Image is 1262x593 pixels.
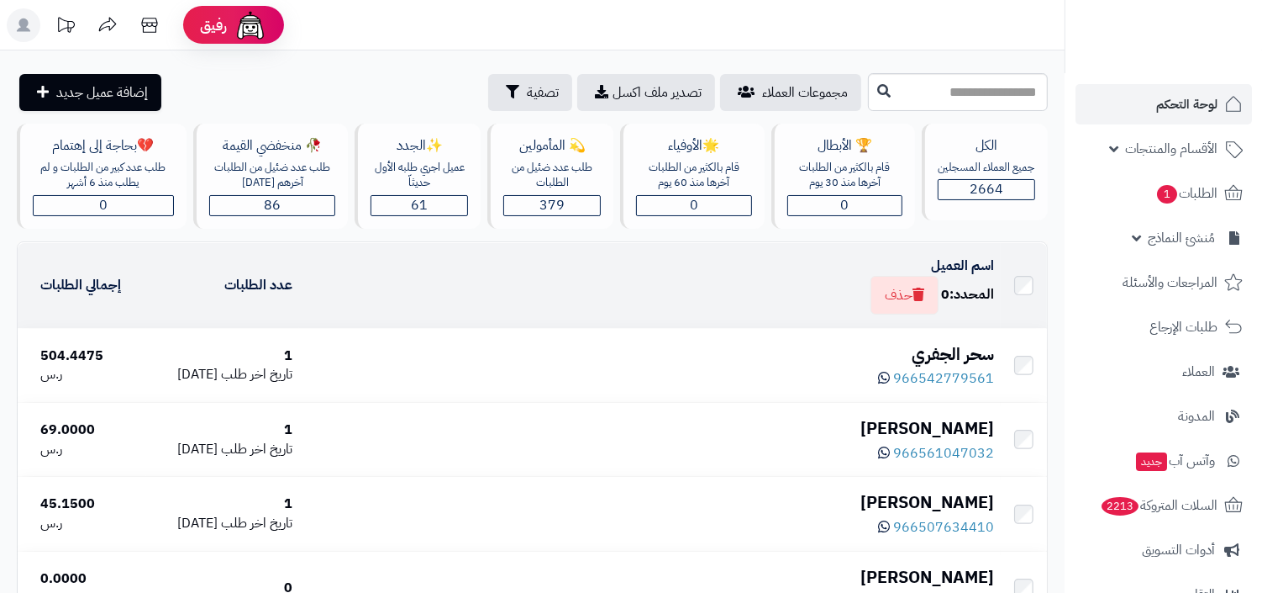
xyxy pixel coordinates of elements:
div: 0.0000 [40,569,139,589]
span: 0 [840,195,849,215]
a: لوحة التحكم [1075,84,1252,124]
span: العملاء [1182,360,1215,384]
div: قام بالكثير من الطلبات آخرها منذ 60 يوم [636,160,751,191]
span: 966542779561 [893,368,994,389]
a: السلات المتروكة2213 [1075,485,1252,526]
a: 💔بحاجة إلى إهتمامطلب عدد كبير من الطلبات و لم يطلب منذ 6 أشهر0 [13,124,190,229]
div: [DATE] [153,440,292,459]
div: [DATE] [153,514,292,533]
a: 966507634410 [878,517,994,537]
span: 0 [941,284,949,304]
span: لوحة التحكم [1156,93,1217,116]
span: تصدير ملف اكسل [613,82,702,103]
span: 966561047032 [893,443,994,463]
div: ر.س [40,440,139,459]
a: 💫 المأمولينطلب عدد ضئيل من الطلبات379 [484,124,617,229]
a: إجمالي الطلبات [40,275,121,295]
div: ر.س [40,514,139,533]
span: إضافة عميل جديد [56,82,148,103]
span: طلبات الإرجاع [1149,315,1217,339]
span: وآتس آب [1134,449,1215,473]
div: طلب عدد كبير من الطلبات و لم يطلب منذ 6 أشهر [33,160,174,191]
a: 🥀 منخفضي القيمةطلب عدد ضئيل من الطلبات آخرهم [DATE]86 [190,124,352,229]
span: 1 [1156,184,1177,204]
div: سحر الجفري [306,342,994,367]
span: تاريخ اخر طلب [221,364,292,384]
a: المدونة [1075,396,1252,437]
div: 1 [153,421,292,440]
div: ر.س [40,365,139,384]
span: 0 [99,195,108,215]
div: [PERSON_NAME] [306,565,994,590]
span: مجموعات العملاء [762,82,848,103]
span: رفيق [200,15,227,35]
a: إضافة عميل جديد [19,74,161,111]
div: [PERSON_NAME] [306,490,994,515]
div: 🏆 الأبطال [787,136,902,156]
a: 🏆 الأبطالقام بالكثير من الطلبات آخرها منذ 30 يوم0 [768,124,918,229]
img: logo-2.png [1148,13,1246,48]
span: الأقسام والمنتجات [1125,137,1217,161]
span: 2213 [1101,496,1139,516]
span: تصفية [527,82,559,103]
a: ✨الجددعميل اجري طلبه الأول حديثاّ61 [351,124,484,229]
a: 🌟الأوفياءقام بالكثير من الطلبات آخرها منذ 60 يوم0 [617,124,767,229]
span: 379 [539,195,565,215]
span: مُنشئ النماذج [1148,226,1215,250]
div: جميع العملاء المسجلين [938,160,1035,176]
span: المدونة [1178,405,1215,428]
div: ✨الجدد [371,136,468,156]
span: تاريخ اخر طلب [221,439,292,459]
span: 2664 [970,179,1003,199]
div: 1 [153,347,292,366]
div: طلب عدد ضئيل من الطلبات آخرهم [DATE] [209,160,336,191]
a: اسم العميل [931,256,994,276]
a: وآتس آبجديد [1075,441,1252,481]
div: [PERSON_NAME] [306,416,994,441]
span: السلات المتروكة [1100,494,1217,517]
a: عدد الطلبات [224,275,292,295]
div: [DATE] [153,365,292,384]
div: 🥀 منخفضي القيمة [209,136,336,156]
a: تصدير ملف اكسل [577,74,715,111]
div: طلب عدد ضئيل من الطلبات [503,160,601,191]
a: مجموعات العملاء [720,74,861,111]
a: طلبات الإرجاع [1075,307,1252,347]
span: 0 [690,195,698,215]
a: 966542779561 [878,368,994,389]
img: ai-face.png [234,8,267,42]
div: قام بالكثير من الطلبات آخرها منذ 30 يوم [787,160,902,191]
div: المحدد: [941,285,994,304]
span: تاريخ اخر طلب [221,513,292,533]
button: حذف [870,276,939,315]
div: 🌟الأوفياء [636,136,751,156]
div: 💔بحاجة إلى إهتمام [33,136,174,156]
button: تصفية [488,74,572,111]
span: 86 [264,195,281,215]
a: أدوات التسويق [1075,530,1252,570]
a: تحديثات المنصة [45,8,87,46]
span: المراجعات والأسئلة [1123,271,1217,294]
a: المراجعات والأسئلة [1075,262,1252,303]
a: الطلبات1 [1075,173,1252,214]
span: 61 [411,195,428,215]
div: 504.4475 [40,347,139,366]
div: الكل [938,136,1035,156]
div: 69.0000 [40,421,139,440]
span: أدوات التسويق [1142,538,1215,562]
div: 💫 المأمولين [503,136,601,156]
span: الطلبات [1155,182,1217,205]
div: 1 [153,495,292,514]
a: الكلجميع العملاء المسجلين2664 [918,124,1051,229]
div: عميل اجري طلبه الأول حديثاّ [371,160,468,191]
a: العملاء [1075,352,1252,392]
span: جديد [1136,453,1167,471]
span: 966507634410 [893,517,994,537]
div: 45.1500 [40,495,139,514]
a: 966561047032 [878,443,994,463]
